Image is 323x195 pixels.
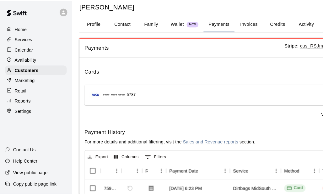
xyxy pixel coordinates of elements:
div: Service [226,159,277,176]
button: Payments [200,16,231,31]
p: Settings [14,105,31,112]
div: 759471 [102,181,116,187]
p: Services [14,35,32,41]
button: Sort [245,163,253,172]
button: Sort [145,163,154,172]
button: Menu [110,163,120,172]
span: Payments [83,42,280,51]
span: 5787 [125,89,133,96]
a: Services [5,33,66,43]
a: Calendar [5,43,66,53]
div: Method [277,159,314,176]
button: Menu [154,163,164,172]
button: Menu [217,163,226,172]
div: Card [282,181,298,187]
span: Cannot refund a payment with type REFUND [123,179,133,190]
button: Export [85,149,108,159]
div: Aug 16, 2025, 6:23 PM [167,181,199,187]
div: Receipt [140,159,164,176]
button: Download Receipt [143,179,154,190]
p: Copy public page link [13,177,56,183]
a: Settings [5,104,66,113]
p: Marketing [14,75,34,81]
button: Profile [78,16,106,31]
p: Contact Us [13,143,35,149]
span: New [184,21,195,25]
div: Id [99,159,120,176]
p: Help Center [13,154,37,161]
button: Contact [106,16,135,31]
div: Payment Date [164,159,226,176]
a: Reports [5,94,66,103]
div: Refund [120,159,140,176]
div: Payment Date [167,159,195,176]
a: Marketing [5,74,66,83]
div: Service [229,159,245,176]
a: Customers [5,64,66,73]
img: Credit card brand logo [88,89,100,96]
a: Retail [5,84,66,93]
p: Reports [14,95,30,102]
h6: Cards [83,66,98,77]
p: View public page [13,166,47,172]
button: Sort [123,163,132,172]
h6: Payment History [83,125,251,133]
button: Family [135,16,163,31]
button: Show filters [141,148,165,159]
button: Menu [305,163,314,172]
a: Availability [5,53,66,63]
button: Activity [287,16,315,31]
div: Method [280,159,295,176]
button: Menu [131,163,140,172]
p: Home [14,25,26,31]
div: Receipt [143,159,145,176]
p: Customers [14,65,38,71]
p: Availability [14,55,36,61]
a: Sales and Revenue reports [180,136,234,141]
button: Sort [295,163,304,172]
p: Retail [14,85,26,92]
p: Calendar [14,45,33,51]
p: For more details and additional filtering, visit the section. [83,136,251,142]
button: Sort [102,163,111,172]
button: Sort [195,163,204,172]
button: Menu [267,163,277,172]
p: Wallet [168,20,181,26]
button: Select columns [110,149,138,159]
button: Credits [259,16,287,31]
div: Dirtbags MidSouth 14U 2025/2026 [229,181,273,187]
button: Invoices [231,16,259,31]
a: Home [5,23,66,33]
